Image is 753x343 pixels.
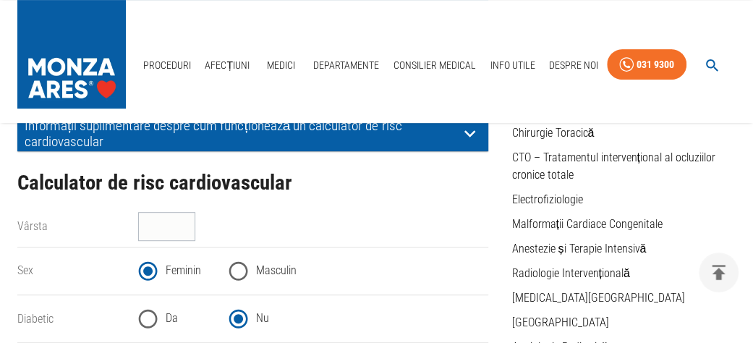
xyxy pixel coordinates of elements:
[511,217,662,231] a: Malformații Cardiace Congenitale
[17,263,33,277] label: Sex
[607,49,686,80] a: 031 9300
[307,51,385,80] a: Departamente
[511,266,629,280] a: Radiologie Intervențională
[17,117,488,151] div: Informații suplimentare despre cum funcționează un calculator de risc cardiovascular
[138,301,488,336] div: diabetes
[543,51,604,80] a: Despre Noi
[637,56,674,74] div: 031 9300
[137,51,197,80] a: Proceduri
[511,242,646,255] a: Anestezie și Terapie Intensivă
[17,310,127,327] legend: Diabetic
[166,310,178,327] span: Da
[511,291,684,305] a: [MEDICAL_DATA][GEOGRAPHIC_DATA]
[256,262,297,279] span: Masculin
[511,151,715,182] a: CTO – Tratamentul intervențional al ocluziilor cronice totale
[511,192,582,206] a: Electrofiziologie
[258,51,305,80] a: Medici
[699,253,739,292] button: delete
[256,310,269,327] span: Nu
[199,51,255,80] a: Afecțiuni
[17,219,48,233] label: Vârsta
[388,51,482,80] a: Consilier Medical
[17,171,488,195] h2: Calculator de risc cardiovascular
[511,126,594,140] a: Chirurgie Toracică
[511,316,608,329] a: [GEOGRAPHIC_DATA]
[484,51,540,80] a: Info Utile
[166,262,201,279] span: Feminin
[138,253,488,289] div: gender
[25,118,459,148] p: Informații suplimentare despre cum funcționează un calculator de risc cardiovascular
